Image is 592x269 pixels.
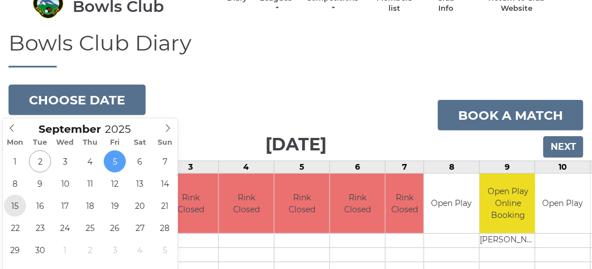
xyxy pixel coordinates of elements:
span: Sat [128,139,153,146]
span: October 5, 2025 [154,239,176,261]
td: Rink Closed [274,174,329,233]
h1: Bowls Club Diary [9,31,583,68]
span: September 9, 2025 [29,173,51,195]
td: Rink Closed [386,174,424,233]
span: September 5, 2025 [104,150,126,173]
span: September 22, 2025 [4,217,26,239]
span: September 2, 2025 [29,150,51,173]
span: Mon [3,139,28,146]
span: September 7, 2025 [154,150,176,173]
td: 5 [274,161,330,174]
span: September 12, 2025 [104,173,126,195]
span: Thu [78,139,103,146]
span: September 21, 2025 [154,195,176,217]
span: Sun [153,139,177,146]
span: September 27, 2025 [129,217,151,239]
span: September 13, 2025 [129,173,151,195]
a: Book a match [438,100,583,131]
span: September 28, 2025 [154,217,176,239]
span: September 23, 2025 [29,217,51,239]
td: Open Play Online Booking [480,174,537,233]
span: September 14, 2025 [154,173,176,195]
td: 7 [386,161,424,174]
span: Tue [28,139,53,146]
span: September 8, 2025 [4,173,26,195]
td: Rink Closed [330,174,385,233]
span: September 30, 2025 [29,239,51,261]
td: 3 [163,161,219,174]
input: Next [543,136,583,158]
span: September 1, 2025 [4,150,26,173]
td: 4 [219,161,274,174]
span: Scroll to increment [39,124,101,135]
span: September 24, 2025 [54,217,76,239]
td: 10 [535,161,591,174]
span: October 2, 2025 [79,239,101,261]
input: Scroll to increment [101,123,145,136]
span: September 3, 2025 [54,150,76,173]
span: Wed [53,139,78,146]
td: Open Play [424,174,479,233]
span: September 19, 2025 [104,195,126,217]
span: September 18, 2025 [79,195,101,217]
span: October 3, 2025 [104,239,126,261]
span: September 17, 2025 [54,195,76,217]
span: September 20, 2025 [129,195,151,217]
span: September 10, 2025 [54,173,76,195]
td: 6 [330,161,386,174]
span: September 26, 2025 [104,217,126,239]
span: September 6, 2025 [129,150,151,173]
span: Fri [103,139,128,146]
span: October 4, 2025 [129,239,151,261]
td: Open Play [535,174,590,233]
td: 9 [480,161,535,174]
span: September 29, 2025 [4,239,26,261]
span: September 4, 2025 [79,150,101,173]
span: October 1, 2025 [54,239,76,261]
button: Choose date [9,85,146,115]
span: September 15, 2025 [4,195,26,217]
td: 8 [424,161,480,174]
span: September 16, 2025 [29,195,51,217]
span: September 11, 2025 [79,173,101,195]
span: September 25, 2025 [79,217,101,239]
td: Rink Closed [163,174,218,233]
td: [PERSON_NAME] [480,233,537,247]
td: Rink Closed [219,174,274,233]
